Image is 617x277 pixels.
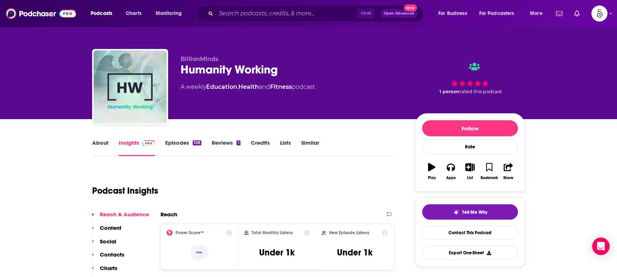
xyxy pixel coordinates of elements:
input: Search podcasts, credits, & more... [216,8,357,19]
div: Rate [422,139,518,154]
button: List [461,158,480,185]
div: Play [428,176,436,180]
button: Social [92,238,116,251]
button: Show profile menu [591,5,607,22]
div: List [467,176,473,180]
span: 1 person [439,89,459,94]
p: Charts [100,265,117,272]
span: , [237,83,238,90]
img: Humanity Working [94,50,167,124]
a: Fitness [270,83,292,90]
span: More [530,8,542,19]
a: Reviews1 [212,139,240,156]
a: Lists [280,139,291,156]
span: Charts [126,8,141,19]
button: Apps [441,158,460,185]
span: Ctrl K [357,9,375,18]
span: Monitoring [156,8,182,19]
img: User Profile [591,5,607,22]
span: and [259,83,270,90]
p: Contacts [100,251,124,258]
div: 1 [236,140,240,145]
button: open menu [433,8,476,19]
button: Contacts [92,251,124,265]
span: For Podcasters [479,8,514,19]
span: For Business [438,8,467,19]
span: New [404,4,417,11]
button: Bookmark [480,158,499,185]
img: Podchaser Pro [142,140,155,146]
button: open menu [525,8,552,19]
a: Credits [251,139,270,156]
button: open menu [86,8,122,19]
button: open menu [151,8,191,19]
button: Play [422,158,441,185]
div: 108 [193,140,201,145]
button: Reach & Audience [92,211,149,224]
button: Share [499,158,518,185]
button: Follow [422,120,518,136]
a: Education [206,83,237,90]
div: Apps [446,176,456,180]
span: Tell Me Why [462,209,487,215]
a: Charts [121,8,146,19]
p: Social [100,238,116,245]
h2: Power Score™ [175,230,204,235]
p: -- [190,245,208,260]
h2: Reach [160,211,177,218]
a: Episodes108 [165,139,201,156]
img: Podchaser - Follow, Share and Rate Podcasts [6,7,76,20]
p: Content [100,224,121,231]
div: 1 personrated this podcast [415,56,525,101]
button: Export One-Sheet [422,246,518,260]
button: Content [92,224,121,238]
a: InsightsPodchaser Pro [119,139,155,156]
div: Bookmark [481,176,498,180]
button: tell me why sparkleTell Me Why [422,204,518,220]
a: Similar [301,139,319,156]
span: BillionMinds [181,56,219,62]
h3: Under 1k [337,247,372,258]
span: rated this podcast [459,89,502,94]
button: open menu [474,8,525,19]
span: Podcasts [91,8,112,19]
img: tell me why sparkle [453,209,459,215]
a: Show notifications dropdown [571,7,583,20]
a: About [92,139,109,156]
div: A weekly podcast [181,83,315,91]
p: Reach & Audience [100,211,149,218]
div: Share [503,176,513,180]
h2: New Episode Listens [329,230,369,235]
a: Show notifications dropdown [553,7,565,20]
h2: Total Monthly Listens [251,230,293,235]
a: Health [238,83,259,90]
span: Open Advanced [384,12,414,15]
a: Contact This Podcast [422,225,518,240]
button: Open AdvancedNew [381,9,417,18]
h1: Podcast Insights [92,185,158,196]
span: Logged in as Spiral5-G2 [591,5,607,22]
div: Open Intercom Messenger [592,238,610,255]
h3: Under 1k [259,247,295,258]
div: Search podcasts, credits, & more... [203,5,431,22]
